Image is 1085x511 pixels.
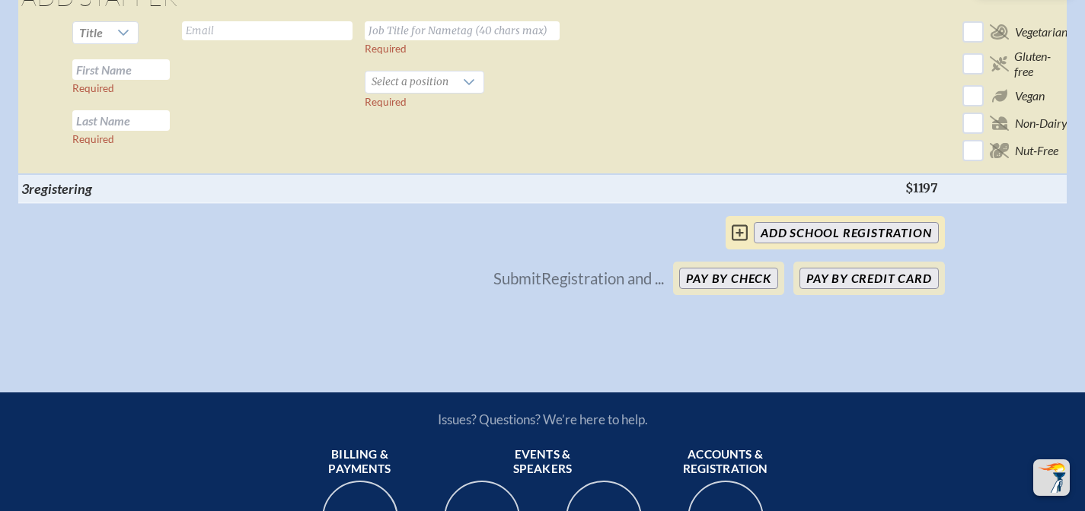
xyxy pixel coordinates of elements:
[72,110,170,131] input: Last Name
[1033,459,1070,496] button: Scroll Top
[365,71,455,93] span: Select a position
[899,174,956,203] th: $1197
[1036,462,1067,493] img: To the top
[488,447,598,478] span: Events & speakers
[1015,143,1058,158] span: Nut-Free
[15,174,176,203] th: 3
[671,447,780,478] span: Accounts & registration
[72,82,114,94] label: Required
[72,133,114,145] label: Required
[73,22,109,43] span: Title
[799,268,938,289] button: Pay by Credit Card
[275,411,811,427] p: Issues? Questions? We’re here to help.
[365,43,407,55] label: Required
[29,180,92,197] span: registering
[1015,88,1045,103] span: Vegan
[79,25,103,40] span: Title
[305,447,415,478] span: Billing & payments
[182,21,353,40] input: Email
[754,222,938,243] input: add School Registration
[1014,49,1067,79] span: Gluten-free
[1015,24,1067,40] span: Vegetarian
[365,21,560,40] input: Job Title for Nametag (40 chars max)
[679,268,778,289] button: Pay by Check
[493,270,664,287] p: Submit Registration and ...
[1015,116,1067,131] span: Non-Dairy
[365,96,407,108] label: Required
[72,59,170,80] input: First Name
